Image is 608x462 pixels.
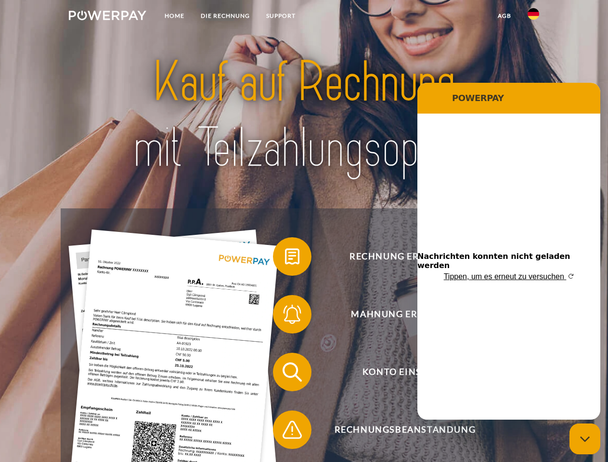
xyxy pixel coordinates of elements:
a: SUPPORT [258,7,304,25]
img: qb_warning.svg [280,418,304,442]
img: qb_bell.svg [280,302,304,326]
a: DIE RECHNUNG [193,7,258,25]
a: agb [490,7,519,25]
span: Rechnung erhalten? [287,237,523,276]
span: Mahnung erhalten? [287,295,523,334]
span: Konto einsehen [287,353,523,391]
button: Rechnung erhalten? [273,237,523,276]
img: qb_bill.svg [280,244,304,269]
img: title-powerpay_de.svg [92,46,516,184]
iframe: Schaltfläche zum Öffnen des Messaging-Fensters [569,423,600,454]
button: Mahnung erhalten? [273,295,523,334]
button: Konto einsehen [273,353,523,391]
img: qb_search.svg [280,360,304,384]
span: Rechnungsbeanstandung [287,411,523,449]
img: logo-powerpay-white.svg [69,11,146,20]
iframe: Messaging-Fenster [417,83,600,420]
button: Rechnungsbeanstandung [273,411,523,449]
img: de [528,8,539,20]
a: Home [156,7,193,25]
